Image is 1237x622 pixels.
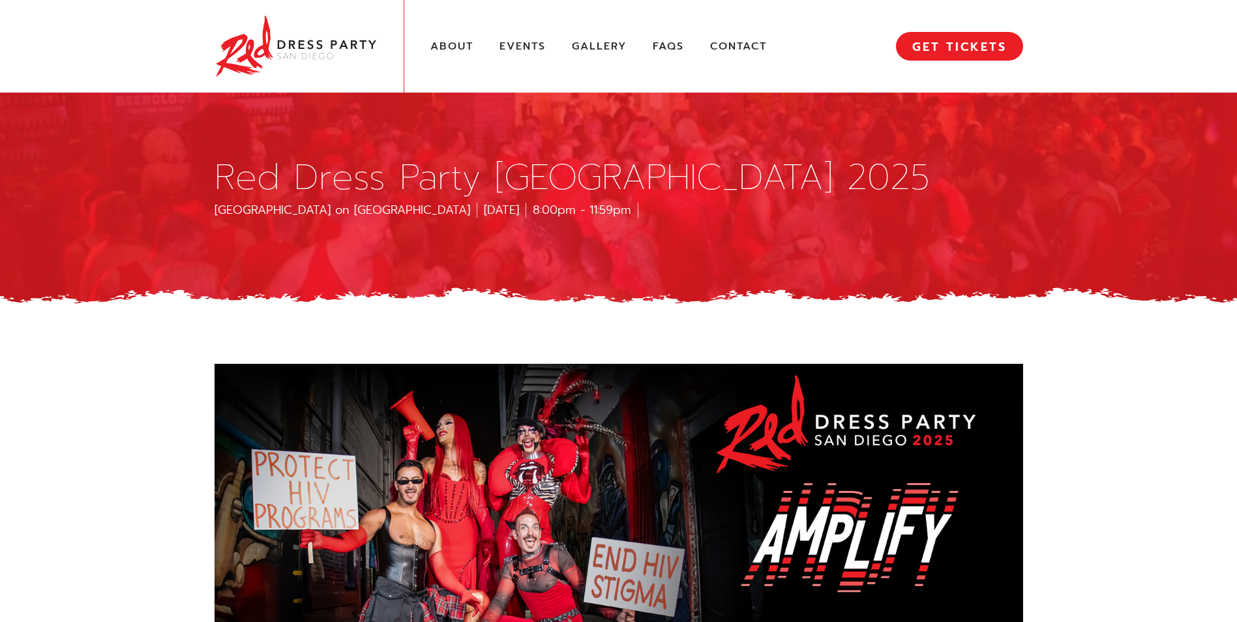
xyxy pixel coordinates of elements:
div: [DATE] [484,203,526,218]
a: Gallery [572,40,627,53]
a: Contact [710,40,767,53]
h1: Red Dress Party [GEOGRAPHIC_DATA] 2025 [215,160,930,195]
a: Events [499,40,546,53]
a: FAQs [653,40,684,53]
img: Red Dress Party San Diego [215,13,378,80]
a: About [430,40,473,53]
div: 8:00pm - 11:59pm [533,203,638,218]
a: GET TICKETS [896,32,1023,61]
div: [GEOGRAPHIC_DATA] on [GEOGRAPHIC_DATA] [215,203,477,218]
